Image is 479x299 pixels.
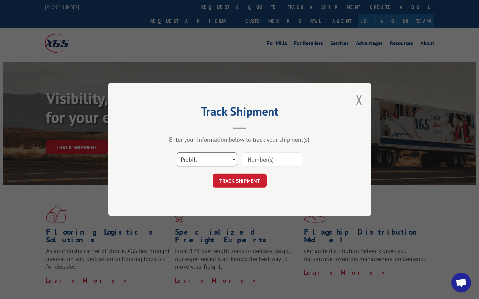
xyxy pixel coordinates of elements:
[242,153,302,167] input: Number(s)
[141,107,338,119] h2: Track Shipment
[356,91,363,108] button: Close modal
[213,174,267,188] button: TRACK SHIPMENT
[141,136,338,144] div: Enter your information below to track your shipment(s).
[451,273,471,292] a: Open chat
